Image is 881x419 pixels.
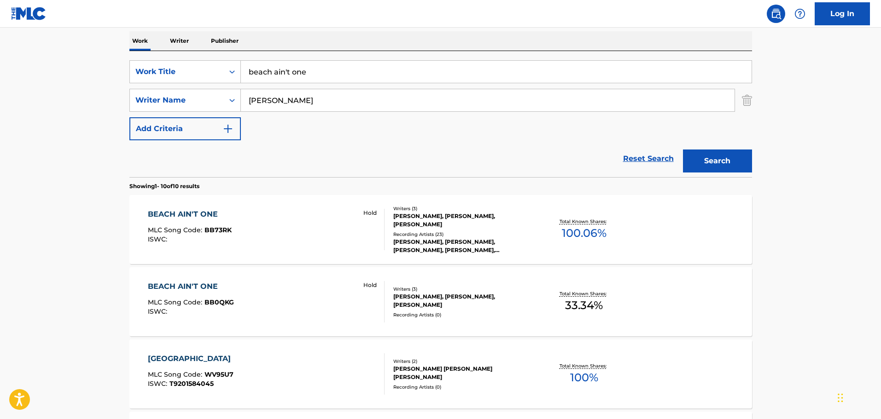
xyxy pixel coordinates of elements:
[363,281,377,289] p: Hold
[129,339,752,408] a: [GEOGRAPHIC_DATA]MLC Song Code:WV95U7ISWC:T9201584045Writers (2)[PERSON_NAME] [PERSON_NAME] [PERS...
[565,297,603,314] span: 33.34 %
[208,31,241,51] p: Publisher
[148,298,204,306] span: MLC Song Code :
[560,218,609,225] p: Total Known Shares:
[570,369,598,386] span: 100 %
[393,384,532,390] div: Recording Artists ( 0 )
[129,31,151,51] p: Work
[169,379,214,388] span: T9201584045
[742,89,752,112] img: Delete Criterion
[393,358,532,365] div: Writers ( 2 )
[363,209,377,217] p: Hold
[393,286,532,293] div: Writers ( 3 )
[148,235,169,243] span: ISWC :
[148,226,204,234] span: MLC Song Code :
[148,353,235,364] div: [GEOGRAPHIC_DATA]
[148,209,232,220] div: BEACH AIN'T ONE
[148,307,169,316] span: ISWC :
[835,375,881,419] iframe: Chat Widget
[393,365,532,381] div: [PERSON_NAME] [PERSON_NAME] [PERSON_NAME]
[683,149,752,172] button: Search
[11,7,47,20] img: MLC Logo
[129,182,199,190] p: Showing 1 - 10 of 10 results
[135,95,218,106] div: Writer Name
[838,384,843,412] div: Drag
[129,267,752,336] a: BEACH AIN'T ONEMLC Song Code:BB0QKGISWC: HoldWriters (3)[PERSON_NAME], [PERSON_NAME], [PERSON_NAM...
[562,225,607,241] span: 100.06 %
[393,231,532,238] div: Recording Artists ( 23 )
[135,66,218,77] div: Work Title
[204,226,232,234] span: BB73RK
[393,293,532,309] div: [PERSON_NAME], [PERSON_NAME], [PERSON_NAME]
[167,31,192,51] p: Writer
[222,123,233,134] img: 9d2ae6d4665cec9f34b9.svg
[204,370,233,379] span: WV95U7
[794,8,805,19] img: help
[393,205,532,212] div: Writers ( 3 )
[791,5,809,23] div: Help
[204,298,234,306] span: BB0QKG
[129,60,752,177] form: Search Form
[148,370,204,379] span: MLC Song Code :
[129,195,752,264] a: BEACH AIN'T ONEMLC Song Code:BB73RKISWC: HoldWriters (3)[PERSON_NAME], [PERSON_NAME], [PERSON_NAM...
[148,379,169,388] span: ISWC :
[560,290,609,297] p: Total Known Shares:
[770,8,782,19] img: search
[129,117,241,140] button: Add Criteria
[393,311,532,318] div: Recording Artists ( 0 )
[148,281,234,292] div: BEACH AIN'T ONE
[815,2,870,25] a: Log In
[560,362,609,369] p: Total Known Shares:
[393,212,532,229] div: [PERSON_NAME], [PERSON_NAME], [PERSON_NAME]
[618,149,678,169] a: Reset Search
[767,5,785,23] a: Public Search
[393,238,532,254] div: [PERSON_NAME], [PERSON_NAME], [PERSON_NAME], [PERSON_NAME], [PERSON_NAME]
